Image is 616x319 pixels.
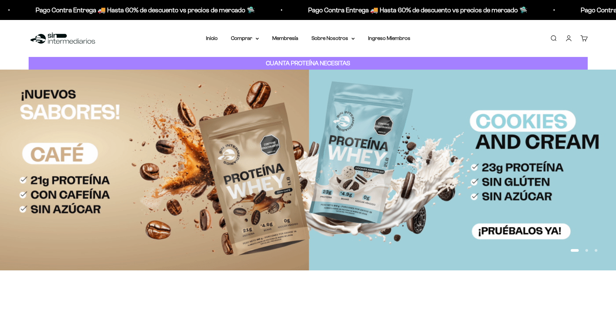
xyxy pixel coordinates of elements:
strong: CUANTA PROTEÍNA NECESITAS [266,60,350,67]
summary: Comprar [231,34,259,43]
summary: Sobre Nosotros [311,34,355,43]
p: Pago Contra Entrega 🚚 Hasta 60% de descuento vs precios de mercado 🛸 [34,5,254,15]
a: Ingreso Miembros [368,35,410,41]
a: Inicio [206,35,218,41]
a: Membresía [272,35,298,41]
p: Pago Contra Entrega 🚚 Hasta 60% de descuento vs precios de mercado 🛸 [307,5,526,15]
